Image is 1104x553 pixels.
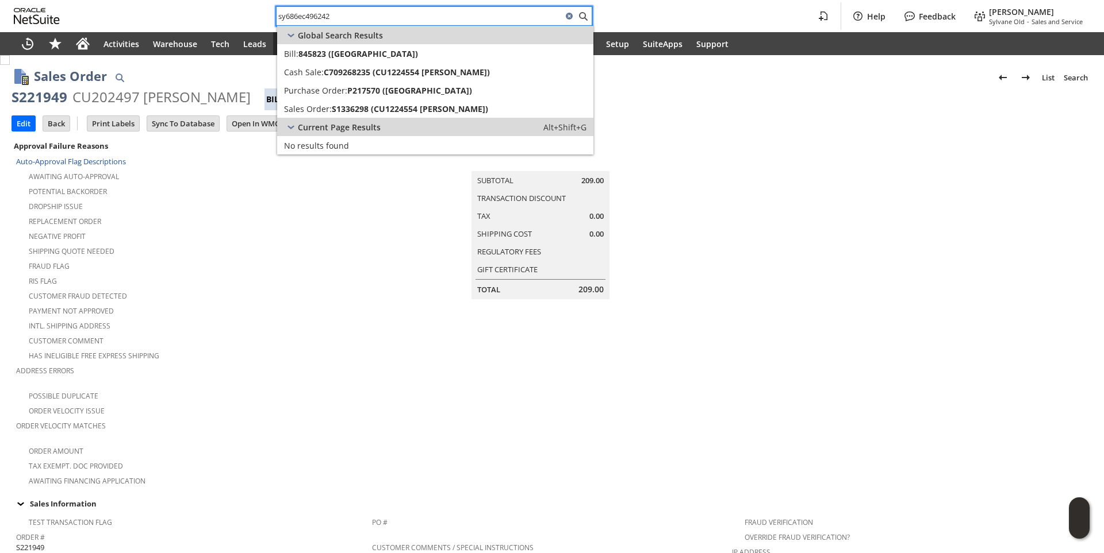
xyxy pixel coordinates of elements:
a: SuiteApps [636,32,689,55]
svg: Home [76,37,90,51]
caption: Summary [471,153,609,171]
a: Home [69,32,97,55]
a: No results found [277,136,593,154]
td: Sales Information [11,496,1092,511]
a: Order Velocity Matches [16,421,106,431]
a: Order Amount [29,446,83,456]
a: Support [689,32,735,55]
span: S1336298 (CU1224554 [PERSON_NAME]) [332,103,488,114]
a: Negative Profit [29,231,86,241]
a: Intl. Shipping Address [29,321,110,331]
a: Sales Order:S1336298 (CU1224554 [PERSON_NAME])Edit: [277,99,593,118]
span: Global Search Results [298,30,383,41]
a: Shipping Cost [477,229,532,239]
span: Warehouse [153,38,197,49]
input: Open In WMC [227,116,284,131]
span: 0.00 [589,229,604,239]
a: Recent Records [14,32,41,55]
a: Order # [16,532,45,542]
a: Potential Backorder [29,187,107,196]
a: Activities [97,32,146,55]
a: Customer Comments / Special Instructions [372,543,534,552]
span: Support [696,38,729,49]
svg: Recent Records [21,37,34,51]
a: Payment not approved [29,306,114,316]
a: Tax Exempt. Doc Provided [29,461,123,471]
a: Bill:845823 ([GEOGRAPHIC_DATA]) [277,44,593,63]
span: Activities [103,38,139,49]
label: Feedback [919,11,956,22]
a: Override Fraud Verification? [745,532,850,542]
img: Previous [996,71,1010,84]
span: P217570 ([GEOGRAPHIC_DATA]) [347,85,472,96]
a: Replacement Order [29,216,101,226]
span: - [1027,17,1029,26]
a: Shipping Quote Needed [29,246,114,256]
a: Customer Comment [29,336,103,346]
span: Tech [211,38,229,49]
a: Tech [204,32,236,55]
a: Auto-Approval Flag Descriptions [16,156,126,167]
a: Dropship Issue [29,202,83,211]
span: Sylvane Old [989,17,1025,26]
span: Bill: [284,48,298,59]
span: 209.00 [578,284,604,295]
a: Fraud Verification [745,517,813,527]
input: Search [277,9,562,23]
span: 0.00 [589,211,604,222]
img: Quick Find [113,71,126,84]
div: Billed [264,88,296,110]
input: Print Labels [87,116,139,131]
span: C709268235 (CU1224554 [PERSON_NAME]) [324,67,490,78]
a: List [1037,68,1059,87]
a: Regulatory Fees [477,246,541,257]
img: Next [1019,71,1033,84]
a: Awaiting Auto-Approval [29,172,119,181]
a: Awaiting Financing Application [29,476,145,486]
a: Subtotal [477,175,513,185]
a: Fraud Flag [29,261,70,271]
span: 845823 ([GEOGRAPHIC_DATA]) [298,48,418,59]
svg: Search [576,9,590,23]
a: Opportunities [273,32,343,55]
a: Setup [599,32,636,55]
input: Back [43,116,70,131]
input: Sync To Database [147,116,219,131]
span: Oracle Guided Learning Widget. To move around, please hold and drag [1069,519,1090,539]
span: Alt+Shift+G [543,122,586,133]
span: Current Page Results [298,122,381,133]
svg: logo [14,8,60,24]
a: RIS flag [29,276,57,286]
a: Transaction Discount [477,193,566,203]
span: Leads [243,38,266,49]
iframe: Click here to launch Oracle Guided Learning Help Panel [1069,497,1090,539]
a: Purchase Order:P217570 ([GEOGRAPHIC_DATA])Edit: [277,81,593,99]
span: SuiteApps [643,38,683,49]
a: Test Transaction Flag [29,517,112,527]
h1: Sales Order [34,67,107,86]
a: PO # [372,517,388,527]
a: Gift Certificate [477,264,538,274]
a: Cash Sale:C709268235 (CU1224554 [PERSON_NAME])Edit: [277,63,593,81]
a: Total [477,284,500,295]
span: Purchase Order: [284,85,347,96]
a: Customer Fraud Detected [29,291,127,301]
span: No results found [284,140,349,151]
span: Setup [606,38,629,49]
div: S221949 [11,88,67,106]
div: Shortcuts [41,32,69,55]
span: 209.00 [581,175,604,186]
a: Address Errors [16,366,74,376]
svg: Shortcuts [48,37,62,51]
div: Sales Information [11,496,1088,511]
a: Search [1059,68,1092,87]
label: Help [867,11,885,22]
a: Tax [477,211,490,221]
span: S221949 [16,542,44,553]
span: [PERSON_NAME] [989,6,1054,17]
div: Approval Failure Reasons [11,138,367,153]
a: Warehouse [146,32,204,55]
a: Leads [236,32,273,55]
a: Order Velocity Issue [29,406,105,416]
a: Possible Duplicate [29,391,98,401]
